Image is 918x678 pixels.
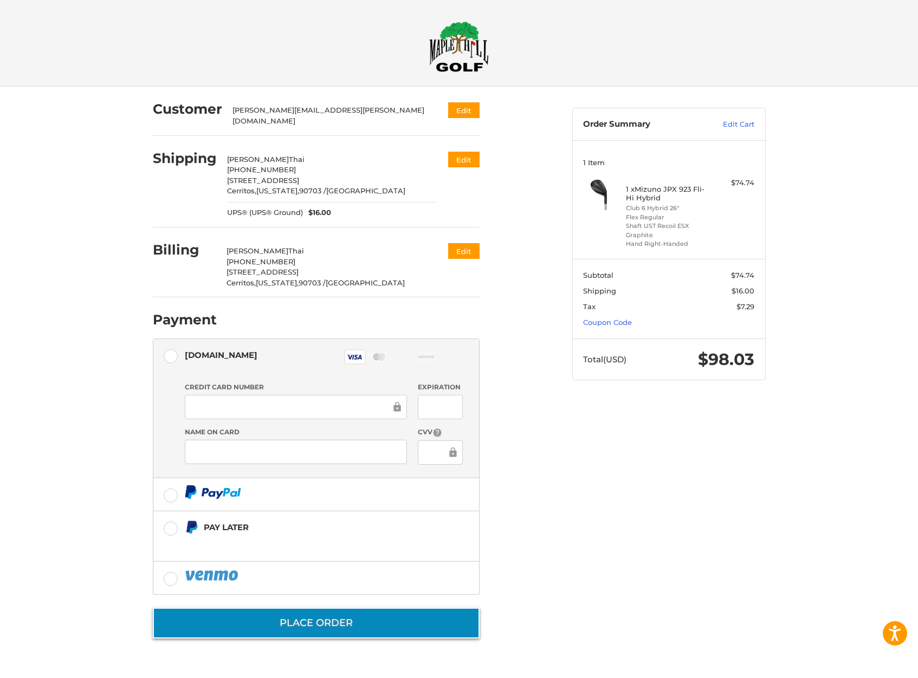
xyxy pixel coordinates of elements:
div: [DOMAIN_NAME] [185,346,257,364]
span: [US_STATE], [256,278,299,287]
span: $98.03 [698,349,754,369]
li: Club 6 Hybrid 26° [626,204,709,213]
div: Pay Later [204,518,411,536]
span: Cerritos, [227,186,256,195]
span: Shipping [583,286,616,295]
li: Flex Regular [626,213,709,222]
span: [PHONE_NUMBER] [227,257,295,266]
span: Cerritos, [227,278,256,287]
span: [PERSON_NAME] [227,246,288,255]
iframe: Google Customer Reviews [829,649,918,678]
button: Edit [448,243,480,259]
label: Expiration [418,382,463,392]
label: Credit Card Number [185,382,407,392]
span: Tax [583,302,596,311]
button: Place Order [153,608,480,638]
span: [GEOGRAPHIC_DATA] [326,186,405,195]
h4: 1 x Mizuno JPX 923 Fli-Hi Hybrid [626,185,709,203]
label: CVV [418,427,463,438]
h3: 1 Item [583,158,754,167]
iframe: PayPal Message 1 [185,538,411,548]
span: [GEOGRAPHIC_DATA] [326,278,405,287]
h3: Order Summary [583,119,700,130]
span: [US_STATE], [256,186,299,195]
span: $16.00 [732,286,754,295]
span: Subtotal [583,271,613,279]
span: Total (USD) [583,354,626,364]
img: Pay Later icon [185,520,198,534]
button: Edit [448,152,480,167]
h2: Customer [153,101,222,118]
div: $74.74 [712,178,754,188]
span: [PERSON_NAME] [227,155,289,164]
li: Shaft UST Recoil ESX Graphite [626,221,709,239]
span: Thai [288,246,304,255]
span: $7.29 [736,302,754,311]
img: PayPal icon [185,485,241,499]
span: [STREET_ADDRESS] [227,176,299,185]
li: Hand Right-Handed [626,239,709,249]
a: Edit Cart [700,119,754,130]
h2: Payment [153,311,217,328]
span: 90703 / [299,186,326,195]
span: [STREET_ADDRESS] [227,268,299,276]
span: UPS® (UPS® Ground) [227,207,303,218]
div: [PERSON_NAME][EMAIL_ADDRESS][PERSON_NAME][DOMAIN_NAME] [232,105,427,126]
span: $16.00 [303,207,331,218]
button: Edit [448,102,480,118]
span: $74.74 [731,271,754,279]
h2: Billing [153,242,216,258]
img: Maple Hill Golf [429,21,489,72]
a: Coupon Code [583,318,632,327]
img: PayPal icon [185,569,240,582]
span: 90703 / [299,278,326,287]
span: [PHONE_NUMBER] [227,165,296,174]
span: Thai [289,155,305,164]
label: Name on Card [185,427,407,437]
h2: Shipping [153,150,217,167]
